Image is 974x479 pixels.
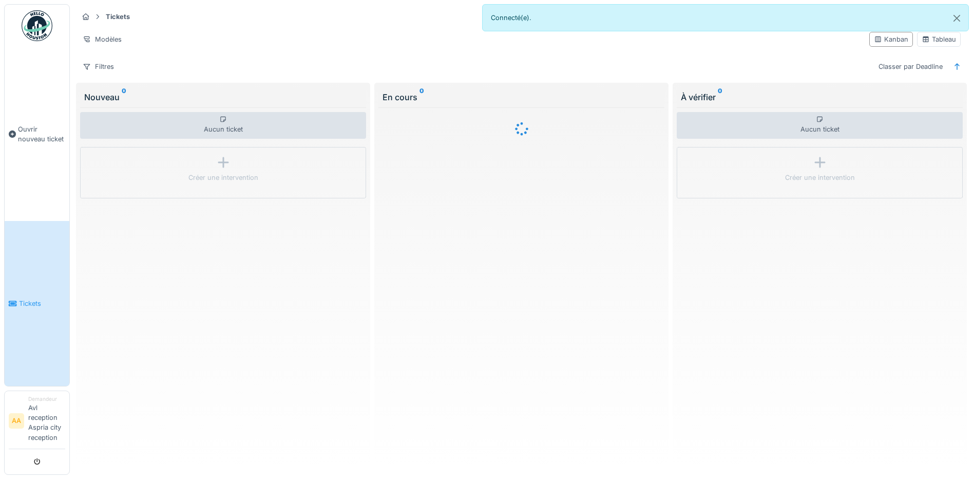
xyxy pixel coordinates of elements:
[419,91,424,103] sup: 0
[80,112,366,139] div: Aucun ticket
[78,59,119,74] div: Filtres
[681,91,959,103] div: À vérifier
[5,47,69,221] a: Ouvrir nouveau ticket
[84,91,362,103] div: Nouveau
[785,173,855,182] div: Créer une intervention
[28,395,65,403] div: Demandeur
[78,32,126,47] div: Modèles
[677,112,963,139] div: Aucun ticket
[718,91,722,103] sup: 0
[5,221,69,385] a: Tickets
[482,4,969,31] div: Connecté(e).
[945,5,968,32] button: Close
[188,173,258,182] div: Créer une intervention
[22,10,52,41] img: Badge_color-CXgf-gQk.svg
[874,59,947,74] div: Classer par Deadline
[28,395,65,447] li: Avl reception Aspria city reception
[18,124,65,144] span: Ouvrir nouveau ticket
[383,91,660,103] div: En cours
[874,34,908,44] div: Kanban
[9,413,24,429] li: AA
[102,12,134,22] strong: Tickets
[9,395,65,449] a: AA DemandeurAvl reception Aspria city reception
[19,299,65,308] span: Tickets
[922,34,956,44] div: Tableau
[122,91,126,103] sup: 0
